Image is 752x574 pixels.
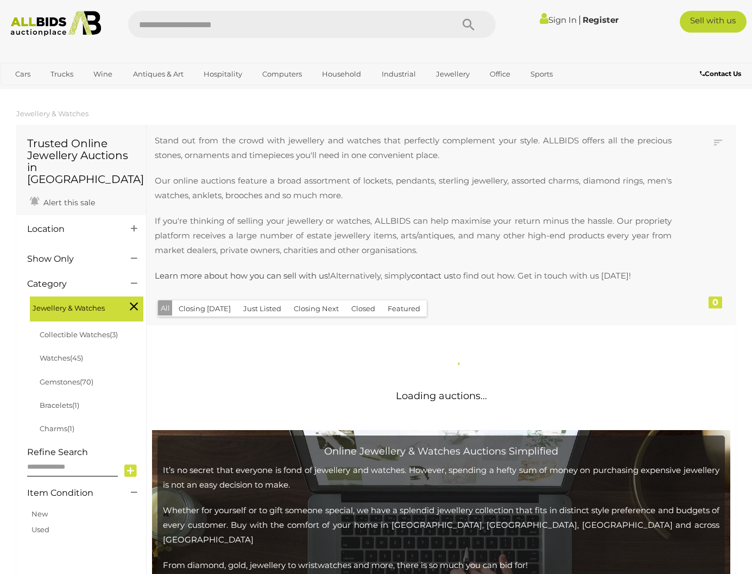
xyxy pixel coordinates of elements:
a: Learn more about how you can sell with us! [155,270,330,281]
a: Used [31,525,49,534]
a: Wine [86,65,119,83]
span: (1) [72,401,79,409]
p: Stand out from the crowd with jewellery and watches that perfectly complement your style. ALLBIDS... [155,133,672,162]
div: 0 [709,297,722,308]
h2: Online Jewellery & Watches Auctions Simplified [163,446,719,457]
b: Contact Us [700,70,741,78]
a: Jewellery [429,65,477,83]
h4: Category [27,279,115,289]
a: Jewellery & Watches [16,109,89,118]
a: Bracelets(1) [40,401,79,409]
h4: Item Condition [27,488,115,498]
h4: Show Only [27,254,115,264]
a: Computers [255,65,309,83]
button: Closing Next [287,300,345,317]
span: Alert this sale [41,198,95,207]
a: Industrial [375,65,423,83]
button: Closing [DATE] [172,300,237,317]
p: Whether for yourself or to gift someone special, we have a splendid jewellery collection that fit... [163,503,719,547]
span: (3) [110,330,118,339]
a: New [31,509,48,518]
a: Trucks [43,65,80,83]
p: From diamond, gold, jewellery to wristwatches and more, there is so much you can bid for! [163,558,719,572]
span: (1) [67,424,74,433]
a: Antiques & Art [126,65,191,83]
h4: Location [27,224,115,234]
a: Watches(45) [40,354,83,362]
a: Contact Us [700,68,744,80]
span: | [578,14,581,26]
a: Sports [523,65,560,83]
a: Household [315,65,368,83]
a: Sell with us [680,11,747,33]
button: All [158,300,173,316]
span: (45) [70,354,83,362]
a: Alert this sale [27,193,98,210]
p: It’s no secret that everyone is fond of jewellery and watches. However, spending a hefty sum of m... [163,463,719,492]
p: Alternatively, simply to find out how. Get in touch with us [DATE]! [155,268,672,283]
a: Sign In [540,15,577,25]
span: Loading auctions... [396,390,487,402]
h1: Trusted Online Jewellery Auctions in [GEOGRAPHIC_DATA] [27,137,135,185]
a: Register [583,15,618,25]
span: (70) [80,377,93,386]
p: If you're thinking of selling your jewellery or watches, ALLBIDS can help maximise your return mi... [155,213,672,257]
button: Closed [345,300,382,317]
button: Just Listed [237,300,288,317]
button: Featured [381,300,427,317]
img: Allbids.com.au [5,11,106,36]
a: Collectible Watches(3) [40,330,118,339]
a: [GEOGRAPHIC_DATA] [8,83,99,101]
a: Gemstones(70) [40,377,93,386]
a: Charms(1) [40,424,74,433]
a: contact us [411,270,453,281]
a: Office [483,65,517,83]
h4: Refine Search [27,447,143,457]
a: Hospitality [197,65,249,83]
button: Search [441,11,496,38]
p: Our online auctions feature a broad assortment of lockets, pendants, sterling jewellery, assorted... [155,173,672,203]
span: Jewellery & Watches [33,299,114,314]
a: Cars [8,65,37,83]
